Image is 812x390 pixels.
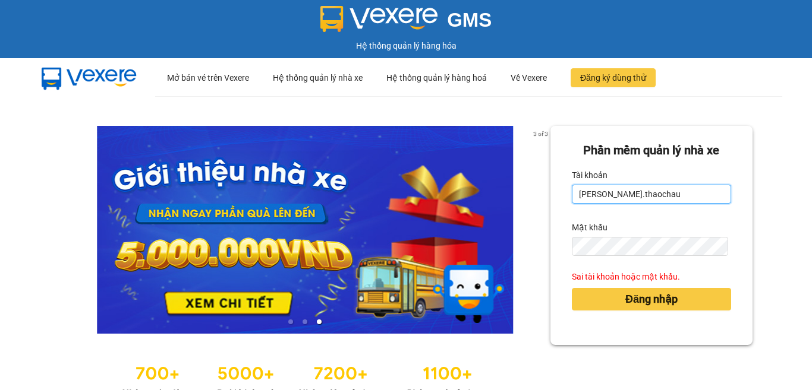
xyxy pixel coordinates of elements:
[303,319,307,324] li: slide item 2
[534,126,550,334] button: next slide / item
[447,9,492,31] span: GMS
[572,288,731,310] button: Đăng nhập
[572,185,731,204] input: Tài khoản
[30,58,149,97] img: mbUUG5Q.png
[386,59,487,97] div: Hệ thống quản lý hàng hoá
[167,59,249,97] div: Mở bán vé trên Vexere
[59,126,76,334] button: previous slide / item
[320,6,438,32] img: logo 2
[571,68,656,87] button: Đăng ký dùng thử
[288,319,293,324] li: slide item 1
[580,71,646,84] span: Đăng ký dùng thử
[511,59,547,97] div: Về Vexere
[572,218,608,237] label: Mật khẩu
[317,319,322,324] li: slide item 3
[572,270,731,283] div: Sai tài khoản hoặc mật khẩu.
[320,18,492,27] a: GMS
[625,291,678,307] span: Đăng nhập
[3,39,809,52] div: Hệ thống quản lý hàng hóa
[530,126,550,141] p: 3 of 3
[572,166,608,185] label: Tài khoản
[572,141,731,160] div: Phần mềm quản lý nhà xe
[572,237,728,256] input: Mật khẩu
[273,59,363,97] div: Hệ thống quản lý nhà xe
